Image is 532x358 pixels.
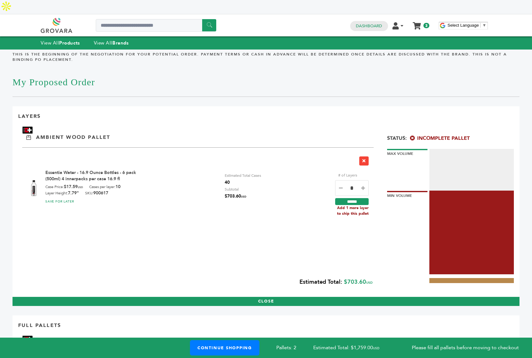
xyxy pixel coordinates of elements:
span: USD [78,186,83,189]
span: Pallets: 2 [276,344,296,351]
span: $703.60 [225,193,246,200]
span: Estimated Total: $1,759.00 [313,344,396,351]
div: Min Volume [387,191,427,198]
p: Ambient Wood Pallet [36,134,110,141]
a: SAVE FOR LATER [45,199,74,204]
span: USD [241,195,246,198]
a: Essentia Water - 16.9 Ounce Bottles - 6 pack (500ml) 4 innerpacks per case 16.9 fl [45,170,136,182]
div: Estimated Total Cases [225,172,261,186]
a: View AllBrands [94,40,129,46]
span: USD [373,346,379,350]
strong: Brands [112,40,129,46]
h4: This is the beginning of the negotiation for your potential order. Payment terms or cash in advan... [13,52,519,67]
button: CLOSE [13,297,519,306]
b: 10 [115,184,120,190]
span: 3 [423,23,429,28]
div: Add 1 more layer to ship this pallet [335,205,369,216]
img: Brand Name [18,127,37,134]
div: SKU: [85,190,108,196]
strong: Products [59,40,80,46]
input: Search a product or brand... [96,19,216,32]
h1: My Proposed Order [13,67,519,97]
div: Subtotal [225,186,246,200]
b: 900617 [93,190,108,196]
p: Layers [18,113,41,120]
img: Ambient [26,135,31,140]
div: $703.60 [18,274,373,291]
b: 7.79" [68,190,79,196]
div: Cases per layer: [89,184,120,190]
p: Full Pallets [18,322,61,329]
div: Case Price: [45,184,83,190]
a: Select Language​ [448,23,486,28]
a: My Cart [413,20,421,27]
span: 40 [225,179,261,186]
b: $17.59 [64,184,83,190]
a: View AllProducts [41,40,80,46]
div: Max Volume [387,149,427,156]
span: Please fill all pallets before moving to checkout [412,344,519,351]
div: Layer Height: [45,190,79,196]
a: Continue Shopping [190,340,259,355]
span: Incomplete Pallet [410,135,470,142]
span: ▼ [482,23,486,28]
span: USD [366,281,373,285]
b: Estimated Total: [299,278,342,286]
span: Select Language [448,23,479,28]
a: Dashboard [356,23,382,29]
img: Brand Name [18,336,37,343]
div: Status: [387,131,514,142]
label: # of Layers [335,172,360,179]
